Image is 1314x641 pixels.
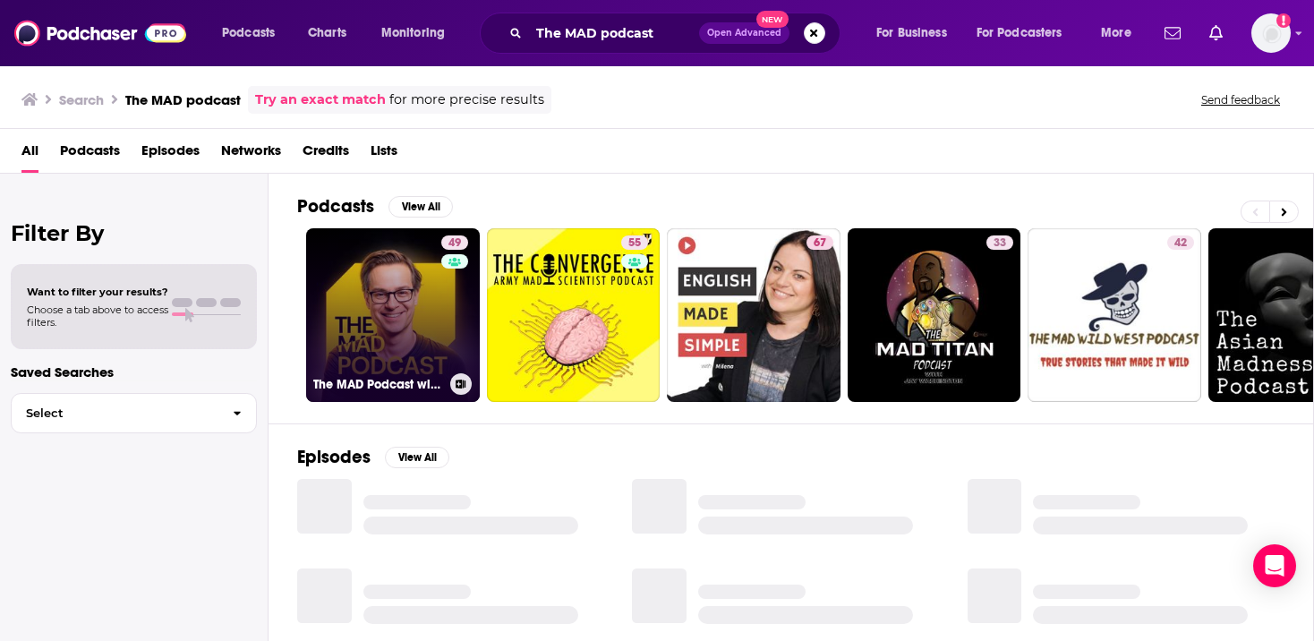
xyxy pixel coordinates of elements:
[1174,235,1187,252] span: 42
[297,446,371,468] h2: Episodes
[1202,18,1230,48] a: Show notifications dropdown
[297,195,453,218] a: PodcastsView All
[14,16,186,50] img: Podchaser - Follow, Share and Rate Podcasts
[621,235,648,250] a: 55
[303,136,349,173] a: Credits
[448,235,461,252] span: 49
[699,22,789,44] button: Open AdvancedNew
[12,407,218,419] span: Select
[209,19,298,47] button: open menu
[848,228,1021,402] a: 33
[1196,92,1285,107] button: Send feedback
[11,363,257,380] p: Saved Searches
[306,228,480,402] a: 49The MAD Podcast with [PERSON_NAME]
[628,235,641,252] span: 55
[297,446,449,468] a: EpisodesView All
[1253,544,1296,587] div: Open Intercom Messenger
[667,228,840,402] a: 67
[986,235,1013,250] a: 33
[141,136,200,173] a: Episodes
[1167,235,1194,250] a: 42
[296,19,357,47] a: Charts
[487,228,661,402] a: 55
[388,196,453,218] button: View All
[441,235,468,250] a: 49
[222,21,275,46] span: Podcasts
[313,377,443,392] h3: The MAD Podcast with [PERSON_NAME]
[27,303,168,329] span: Choose a tab above to access filters.
[1251,13,1291,53] button: Show profile menu
[1251,13,1291,53] img: User Profile
[11,220,257,246] h2: Filter By
[1251,13,1291,53] span: Logged in as amandalamPR
[756,11,789,28] span: New
[125,91,241,108] h3: The MAD podcast
[707,29,781,38] span: Open Advanced
[965,19,1088,47] button: open menu
[27,286,168,298] span: Want to filter your results?
[60,136,120,173] a: Podcasts
[371,136,397,173] a: Lists
[385,447,449,468] button: View All
[1101,21,1131,46] span: More
[369,19,468,47] button: open menu
[1276,13,1291,28] svg: Add a profile image
[876,21,947,46] span: For Business
[864,19,969,47] button: open menu
[994,235,1006,252] span: 33
[1028,228,1201,402] a: 42
[59,91,104,108] h3: Search
[529,19,699,47] input: Search podcasts, credits, & more...
[21,136,38,173] a: All
[977,21,1062,46] span: For Podcasters
[814,235,826,252] span: 67
[221,136,281,173] a: Networks
[297,195,374,218] h2: Podcasts
[1088,19,1154,47] button: open menu
[806,235,833,250] a: 67
[1157,18,1188,48] a: Show notifications dropdown
[497,13,858,54] div: Search podcasts, credits, & more...
[389,90,544,110] span: for more precise results
[308,21,346,46] span: Charts
[381,21,445,46] span: Monitoring
[11,393,257,433] button: Select
[255,90,386,110] a: Try an exact match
